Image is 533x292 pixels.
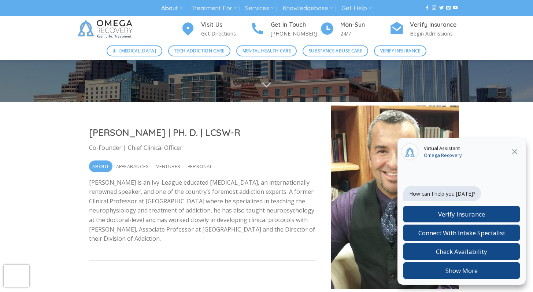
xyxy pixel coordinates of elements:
a: Verify Insurance [374,45,426,56]
a: About [161,1,183,15]
p: Get Directions [201,29,250,38]
a: Knowledgebase [282,1,333,15]
a: Follow on Instagram [432,5,436,11]
h4: Mon-Sun [340,20,389,30]
h4: Verify Insurance [410,20,459,30]
h4: Get In Touch [271,20,320,30]
a: Substance Abuse Care [303,45,368,56]
a: Verify Insurance Begin Admissions [389,20,459,38]
p: [PERSON_NAME] is an Ivy-League educated [MEDICAL_DATA], an internationally renowned speaker, and ... [89,178,316,244]
h2: [PERSON_NAME] | PH. D. | LCSW-R [89,126,316,138]
span: Appearances [116,160,149,172]
span: About [92,160,109,172]
h4: Visit Us [201,20,250,30]
a: Visit Us Get Directions [181,20,250,38]
p: 24/7 [340,29,389,38]
span: Verify Insurance [380,47,421,54]
span: Mental Health Care [243,47,291,54]
p: [PHONE_NUMBER] [271,29,320,38]
a: Follow on YouTube [453,5,458,11]
button: Scroll for more [253,75,281,95]
span: Substance Abuse Care [309,47,362,54]
a: Mental Health Care [236,45,297,56]
span: Personal [188,160,212,172]
a: Tech Addiction Care [168,45,231,56]
span: Ventures [156,160,181,172]
a: Services [245,1,274,15]
img: Omega Recovery [74,16,138,42]
p: Co-Founder | Chief Clinical Officer [89,143,316,153]
a: Send us an email [446,5,451,11]
span: [MEDICAL_DATA] [119,47,156,54]
a: Follow on Twitter [439,5,444,11]
a: Get In Touch [PHONE_NUMBER] [250,20,320,38]
a: [MEDICAL_DATA] [107,45,162,56]
a: Follow on Facebook [425,5,429,11]
a: Get Help [341,1,372,15]
a: Treatment For [191,1,237,15]
span: Tech Addiction Care [174,47,225,54]
p: Begin Admissions [410,29,459,38]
